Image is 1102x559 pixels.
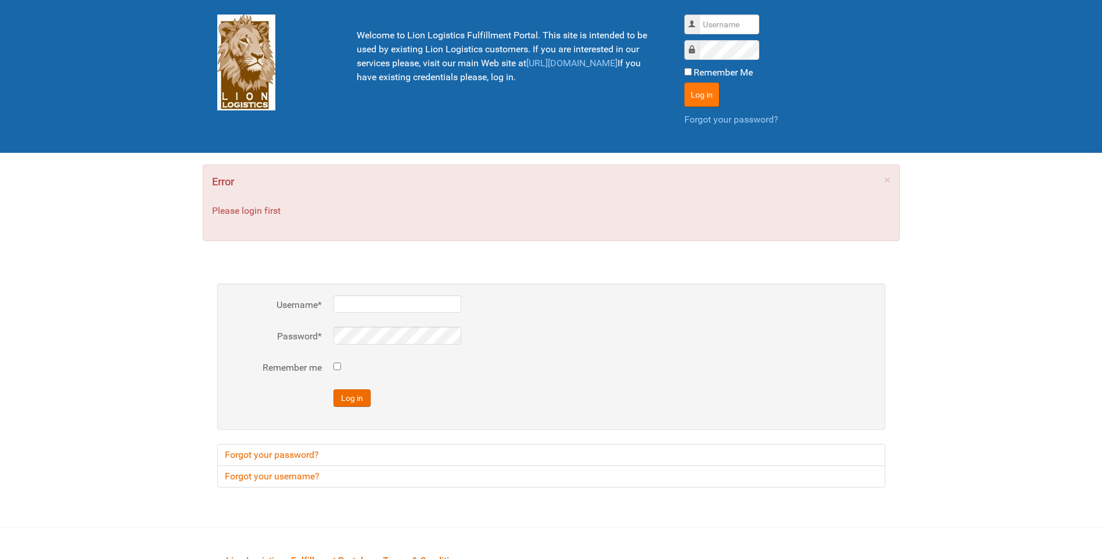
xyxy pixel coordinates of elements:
label: Username [696,18,697,19]
label: Username [229,298,322,312]
img: Lion Logistics [217,15,275,110]
a: [URL][DOMAIN_NAME] [526,58,618,69]
p: Welcome to Lion Logistics Fulfillment Portal. This site is intended to be used by existing Lion L... [357,28,655,84]
p: Please login first [212,204,891,218]
button: Log in [684,83,719,107]
input: Username [699,15,759,34]
a: Forgot your password? [217,444,885,466]
a: × [884,174,891,185]
a: Lion Logistics [217,56,275,67]
label: Remember me [229,361,322,375]
button: Log in [333,389,371,407]
h4: Error [212,174,891,190]
label: Remember Me [694,66,753,80]
a: Forgot your username? [217,465,885,488]
a: Forgot your password? [684,114,778,125]
label: Password [229,329,322,343]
